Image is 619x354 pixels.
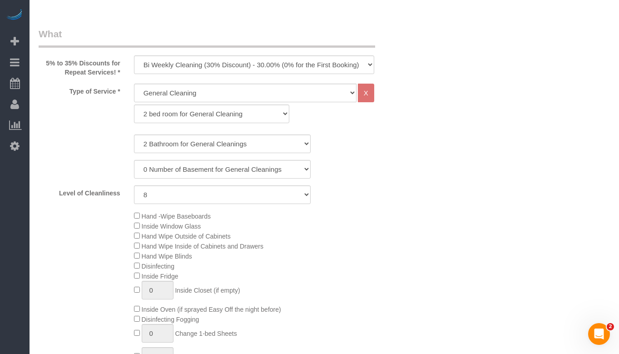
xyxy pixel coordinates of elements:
[588,323,610,345] iframe: Intercom live chat
[32,84,127,96] label: Type of Service *
[5,9,24,22] img: Automaid Logo
[142,316,199,323] span: Disinfecting Fogging
[142,243,263,250] span: Hand Wipe Inside of Cabinets and Drawers
[142,306,281,313] span: Inside Oven (if sprayed Easy Off the night before)
[39,27,375,48] legend: What
[175,330,237,337] span: Change 1-bed Sheets
[142,273,178,280] span: Inside Fridge
[142,263,174,270] span: Disinfecting
[142,213,211,220] span: Hand -Wipe Baseboards
[142,253,192,260] span: Hand Wipe Blinds
[142,223,201,230] span: Inside Window Glass
[32,55,127,77] label: 5% to 35% Discounts for Repeat Services! *
[175,287,240,294] span: Inside Closet (if empty)
[607,323,614,330] span: 2
[32,185,127,198] label: Level of Cleanliness
[142,233,231,240] span: Hand Wipe Outside of Cabinets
